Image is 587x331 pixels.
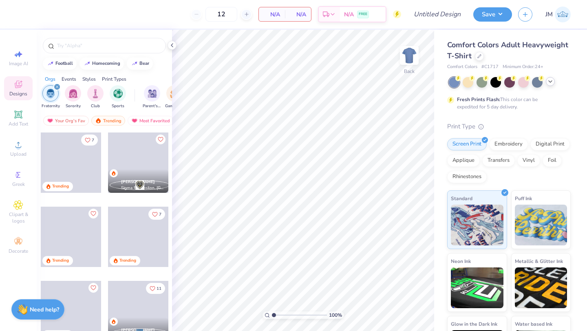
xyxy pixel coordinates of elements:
[65,85,81,109] div: filter for Sorority
[156,135,166,144] button: Like
[451,257,471,265] span: Neon Ink
[530,138,570,150] div: Digital Print
[146,283,165,294] button: Like
[43,116,89,126] div: Your Org's Fav
[46,89,55,98] img: Fraternity Image
[447,40,568,61] span: Comfort Colors Adult Heavyweight T-Shirt
[43,57,77,70] button: football
[404,68,415,75] div: Back
[290,10,306,19] span: N/A
[84,61,90,66] img: trend_line.gif
[401,47,417,64] img: Back
[47,61,54,66] img: trend_line.gif
[87,85,104,109] div: filter for Club
[131,61,138,66] img: trend_line.gif
[165,103,184,109] span: Game Day
[447,154,480,167] div: Applique
[62,75,76,83] div: Events
[451,194,472,203] span: Standard
[170,89,179,98] img: Game Day Image
[52,183,69,190] div: Trending
[451,320,497,328] span: Glow in the Dark Ink
[66,103,81,109] span: Sorority
[447,171,487,183] div: Rhinestones
[545,7,571,22] a: JM
[91,116,125,126] div: Trending
[543,154,562,167] div: Foil
[451,205,503,245] img: Standard
[47,118,53,124] img: most_fav.gif
[503,64,543,71] span: Minimum Order: 24 +
[110,85,126,109] div: filter for Sports
[264,10,280,19] span: N/A
[457,96,557,110] div: This color can be expedited for 5 day delivery.
[81,135,98,146] button: Like
[9,121,28,127] span: Add Text
[128,116,174,126] div: Most Favorited
[110,85,126,109] button: filter button
[359,11,367,17] span: FREE
[12,181,25,188] span: Greek
[447,64,477,71] span: Comfort Colors
[165,85,184,109] div: filter for Game Day
[92,138,94,142] span: 7
[482,154,515,167] div: Transfers
[4,211,33,224] span: Clipart & logos
[112,103,124,109] span: Sports
[329,311,342,319] span: 100 %
[457,96,500,103] strong: Fresh Prints Flash:
[148,209,165,220] button: Like
[407,6,467,22] input: Untitled Design
[515,320,552,328] span: Water based Ink
[88,283,98,293] button: Like
[451,267,503,308] img: Neon Ink
[87,85,104,109] button: filter button
[447,122,571,131] div: Print Type
[131,118,138,124] img: most_fav.gif
[42,103,60,109] span: Fraternity
[555,7,571,22] img: Jackson Moore
[30,306,59,313] strong: Need help?
[143,85,161,109] div: filter for Parent's Weekend
[143,103,161,109] span: Parent's Weekend
[473,7,512,22] button: Save
[65,85,81,109] button: filter button
[91,89,100,98] img: Club Image
[205,7,237,22] input: – –
[82,75,96,83] div: Styles
[515,257,563,265] span: Metallic & Glitter Ink
[121,185,165,191] span: Sigma Phi Epsilon, [GEOGRAPHIC_DATA][US_STATE]
[143,85,161,109] button: filter button
[545,10,553,19] span: JM
[56,42,161,50] input: Try "Alpha"
[9,248,28,254] span: Decorate
[95,118,102,124] img: trending.gif
[113,89,123,98] img: Sports Image
[91,103,100,109] span: Club
[68,89,78,98] img: Sorority Image
[157,287,161,291] span: 11
[159,212,161,216] span: 7
[52,258,69,264] div: Trending
[148,89,157,98] img: Parent's Weekend Image
[88,209,98,218] button: Like
[489,138,528,150] div: Embroidery
[447,138,487,150] div: Screen Print
[481,64,499,71] span: # C1717
[79,57,124,70] button: homecoming
[10,151,26,157] span: Upload
[121,179,155,185] span: [PERSON_NAME]
[45,75,55,83] div: Orgs
[102,75,126,83] div: Print Types
[9,60,28,67] span: Image AI
[517,154,540,167] div: Vinyl
[42,85,60,109] div: filter for Fraternity
[55,61,73,66] div: football
[515,194,532,203] span: Puff Ink
[119,258,136,264] div: Trending
[9,90,27,97] span: Designs
[165,85,184,109] button: filter button
[127,57,153,70] button: bear
[42,85,60,109] button: filter button
[139,61,149,66] div: bear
